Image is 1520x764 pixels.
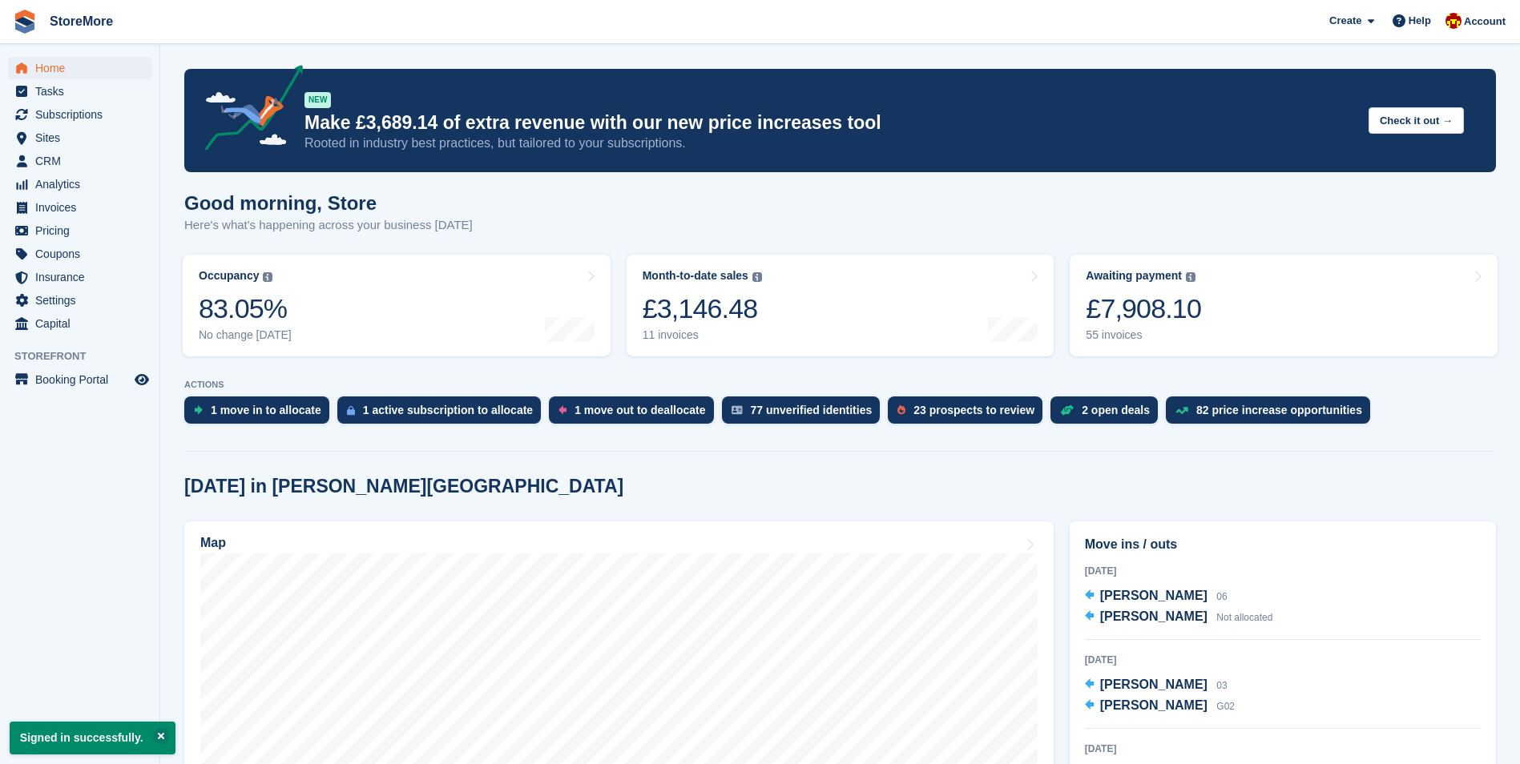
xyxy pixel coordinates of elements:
[1216,701,1235,712] span: G02
[347,405,355,416] img: active_subscription_to_allocate_icon-d502201f5373d7db506a760aba3b589e785aa758c864c3986d89f69b8ff3...
[1409,13,1431,29] span: Help
[643,292,762,325] div: £3,146.48
[752,272,762,282] img: icon-info-grey-7440780725fd019a000dd9b08b2336e03edf1995a4989e88bcd33f0948082b44.svg
[8,173,151,195] a: menu
[35,219,131,242] span: Pricing
[1086,292,1201,325] div: £7,908.10
[304,92,331,108] div: NEW
[1085,607,1273,628] a: [PERSON_NAME] Not allocated
[199,292,292,325] div: 83.05%
[1085,564,1481,578] div: [DATE]
[1166,396,1378,432] a: 82 price increase opportunities
[1369,107,1464,134] button: Check it out →
[1085,586,1228,607] a: [PERSON_NAME] 06
[35,289,131,312] span: Settings
[643,269,748,283] div: Month-to-date sales
[1085,535,1481,554] h2: Move ins / outs
[1085,653,1481,667] div: [DATE]
[8,80,151,103] a: menu
[627,255,1054,356] a: Month-to-date sales £3,146.48 11 invoices
[1464,14,1506,30] span: Account
[1085,696,1235,717] a: [PERSON_NAME] G02
[751,404,873,416] div: 77 unverified identities
[184,476,623,497] h2: [DATE] in [PERSON_NAME][GEOGRAPHIC_DATA]
[722,396,889,432] a: 77 unverified identities
[8,103,151,126] a: menu
[8,266,151,288] a: menu
[1100,678,1208,691] span: [PERSON_NAME]
[35,173,131,195] span: Analytics
[14,348,159,364] span: Storefront
[8,243,151,265] a: menu
[643,328,762,342] div: 11 invoices
[35,368,131,391] span: Booking Portal
[363,404,533,416] div: 1 active subscription to allocate
[304,135,1356,152] p: Rooted in industry best practices, but tailored to your subscriptions.
[1100,698,1208,712] span: [PERSON_NAME]
[8,368,151,391] a: menu
[888,396,1050,432] a: 23 prospects to review
[913,404,1034,416] div: 23 prospects to review
[1085,675,1228,696] a: [PERSON_NAME] 03
[1100,589,1208,602] span: [PERSON_NAME]
[337,396,549,432] a: 1 active subscription to allocate
[1086,328,1201,342] div: 55 invoices
[8,57,151,79] a: menu
[732,405,743,415] img: verify_identity-adf6edd0f0f0b5bbfe63781bf79b02c33cf7c696d77639b501bdc392416b5a36.svg
[13,10,37,34] img: stora-icon-8386f47178a22dfd0bd8f6a31ec36ba5ce8667c1dd55bd0f319d3a0aa187defe.svg
[8,127,151,149] a: menu
[199,328,292,342] div: No change [DATE]
[1050,396,1166,432] a: 2 open deals
[35,312,131,335] span: Capital
[8,289,151,312] a: menu
[304,111,1356,135] p: Make £3,689.14 of extra revenue with our new price increases tool
[35,57,131,79] span: Home
[35,266,131,288] span: Insurance
[1086,269,1182,283] div: Awaiting payment
[211,404,321,416] div: 1 move in to allocate
[575,404,705,416] div: 1 move out to deallocate
[1216,591,1227,602] span: 06
[10,722,175,754] p: Signed in successfully.
[184,216,473,235] p: Here's what's happening across your business [DATE]
[1445,13,1462,29] img: Store More Team
[35,150,131,172] span: CRM
[8,150,151,172] a: menu
[1100,609,1208,623] span: [PERSON_NAME]
[1085,742,1481,756] div: [DATE]
[1329,13,1361,29] span: Create
[35,80,131,103] span: Tasks
[8,219,151,242] a: menu
[8,196,151,219] a: menu
[1216,612,1272,623] span: Not allocated
[897,405,905,415] img: prospect-51fa495bee0391a8d652442698ab0144808aea92771e9ea1ae160a38d050c398.svg
[184,192,473,214] h1: Good morning, Store
[1070,255,1498,356] a: Awaiting payment £7,908.10 55 invoices
[43,8,119,34] a: StoreMore
[35,243,131,265] span: Coupons
[192,65,304,156] img: price-adjustments-announcement-icon-8257ccfd72463d97f412b2fc003d46551f7dbcb40ab6d574587a9cd5c0d94...
[183,255,611,356] a: Occupancy 83.05% No change [DATE]
[35,127,131,149] span: Sites
[549,396,721,432] a: 1 move out to deallocate
[132,370,151,389] a: Preview store
[184,396,337,432] a: 1 move in to allocate
[200,536,226,550] h2: Map
[1082,404,1150,416] div: 2 open deals
[1175,407,1188,414] img: price_increase_opportunities-93ffe204e8149a01c8c9dc8f82e8f89637d9d84a8eef4429ea346261dce0b2c0.svg
[263,272,272,282] img: icon-info-grey-7440780725fd019a000dd9b08b2336e03edf1995a4989e88bcd33f0948082b44.svg
[1060,404,1074,416] img: deal-1b604bf984904fb50ccaf53a9ad4b4a5d6e5aea283cecdc64d6e3604feb123c2.svg
[8,312,151,335] a: menu
[184,380,1496,390] p: ACTIONS
[35,196,131,219] span: Invoices
[1186,272,1195,282] img: icon-info-grey-7440780725fd019a000dd9b08b2336e03edf1995a4989e88bcd33f0948082b44.svg
[558,405,566,415] img: move_outs_to_deallocate_icon-f764333ba52eb49d3ac5e1228854f67142a1ed5810a6f6cc68b1a99e826820c5.svg
[35,103,131,126] span: Subscriptions
[1196,404,1362,416] div: 82 price increase opportunities
[194,405,203,415] img: move_ins_to_allocate_icon-fdf77a2bb77ea45bf5b3d319d69a93e2d87916cf1d5bf7949dd705db3b84f3ca.svg
[199,269,259,283] div: Occupancy
[1216,680,1227,691] span: 03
